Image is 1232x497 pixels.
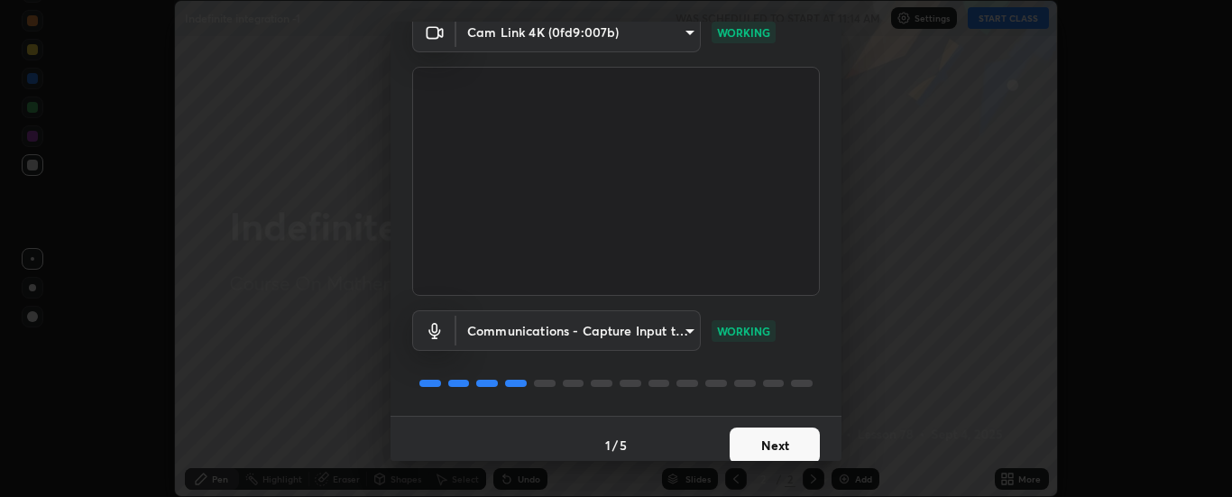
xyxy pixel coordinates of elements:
p: WORKING [717,24,770,41]
h4: / [612,436,618,455]
h4: 1 [605,436,611,455]
div: Cam Link 4K (0fd9:007b) [456,310,701,351]
h4: 5 [620,436,627,455]
p: WORKING [717,323,770,339]
div: Cam Link 4K (0fd9:007b) [456,12,701,52]
button: Next [730,428,820,464]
